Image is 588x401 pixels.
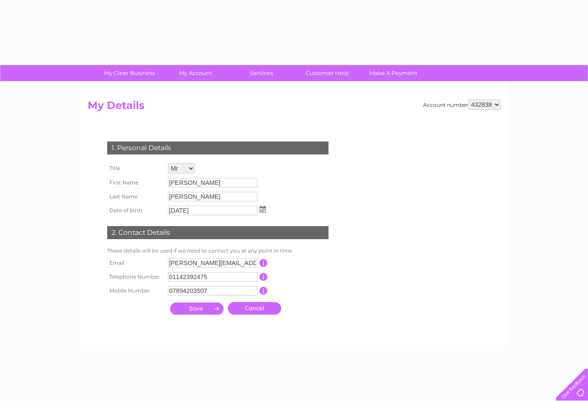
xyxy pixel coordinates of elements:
th: First Name [105,176,166,190]
input: Information [260,273,268,281]
th: Date of birth [105,204,166,217]
a: My Clear Business [94,65,165,81]
a: Make A Payment [358,65,429,81]
input: Information [260,259,268,267]
h2: My Details [88,99,501,116]
a: My Account [160,65,231,81]
a: Customer Help [292,65,363,81]
th: Title [105,161,166,176]
div: Account number [423,99,501,110]
th: Last Name [105,190,166,204]
a: Cancel [228,302,281,315]
th: Email [105,256,166,270]
div: 2. Contact Details [107,226,328,239]
a: Services [226,65,297,81]
input: Information [260,287,268,295]
th: Mobile Number [105,284,166,298]
input: Submit [170,302,223,315]
td: These details will be used if we need to contact you at any point in time. [105,246,331,256]
div: 1. Personal Details [107,141,328,154]
th: Telephone Number [105,270,166,284]
img: ... [260,206,266,213]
